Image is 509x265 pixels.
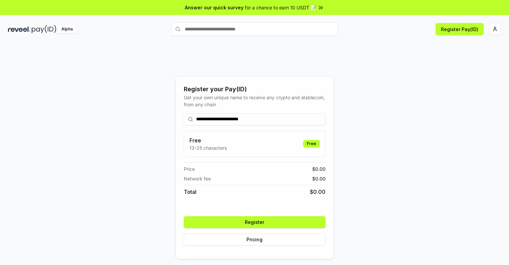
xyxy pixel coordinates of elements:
[436,23,484,35] button: Register Pay(ID)
[32,25,56,33] img: pay_id
[58,25,76,33] div: Alpha
[189,144,227,151] p: 13-25 characters
[189,136,227,144] h3: Free
[310,188,326,196] span: $ 0.00
[245,4,316,11] span: for a chance to earn 10 USDT 📝
[184,234,326,246] button: Pricing
[184,165,195,172] span: Price
[184,94,326,108] div: Get your own unique name to receive any crypto and stablecoin, from any chain
[185,4,243,11] span: Answer our quick survey
[8,25,30,33] img: reveel_dark
[184,175,211,182] span: Network fee
[303,140,320,147] div: Free
[184,188,196,196] span: Total
[184,216,326,228] button: Register
[184,85,326,94] div: Register your Pay(ID)
[312,175,326,182] span: $ 0.00
[312,165,326,172] span: $ 0.00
